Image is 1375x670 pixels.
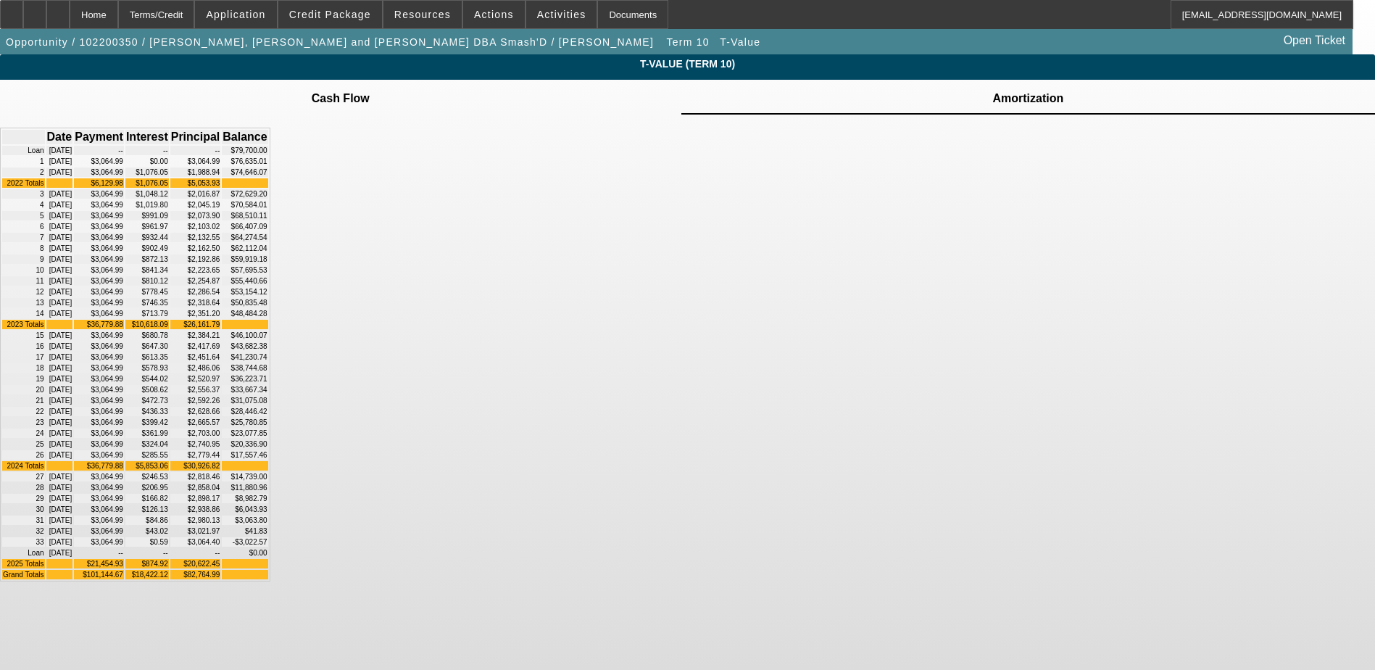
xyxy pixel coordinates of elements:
[222,352,267,362] td: $41,230.74
[46,396,73,405] td: [DATE]
[311,92,370,105] td: Cash Flow
[170,189,221,199] td: $2,016.87
[222,429,267,438] td: $23,077.85
[46,189,73,199] td: [DATE]
[222,309,267,318] td: $48,484.28
[74,472,124,481] td: $3,064.99
[74,167,124,177] td: $3,064.99
[2,211,45,220] td: 5
[170,363,221,373] td: $2,486.06
[2,157,45,166] td: 1
[125,570,169,579] td: $18,422.12
[170,157,221,166] td: $3,064.99
[46,200,73,210] td: [DATE]
[74,157,124,166] td: $3,064.99
[222,472,267,481] td: $14,739.00
[74,331,124,340] td: $3,064.99
[125,537,169,547] td: $0.59
[2,298,45,307] td: 13
[2,374,45,384] td: 19
[46,309,73,318] td: [DATE]
[170,130,221,144] th: Principal
[222,407,267,416] td: $28,446.42
[125,331,169,340] td: $680.78
[125,298,169,307] td: $746.35
[125,222,169,231] td: $961.97
[2,309,45,318] td: 14
[222,276,267,286] td: $55,440.66
[170,320,221,329] td: $26,161.79
[222,516,267,525] td: $3,063.80
[278,1,382,28] button: Credit Package
[222,494,267,503] td: $8,982.79
[46,363,73,373] td: [DATE]
[74,352,124,362] td: $3,064.99
[125,244,169,253] td: $902.49
[2,472,45,481] td: 27
[46,429,73,438] td: [DATE]
[46,211,73,220] td: [DATE]
[170,287,221,297] td: $2,286.54
[46,233,73,242] td: [DATE]
[222,342,267,351] td: $43,682.38
[74,526,124,536] td: $3,064.99
[2,548,45,558] td: Loan
[170,331,221,340] td: $2,384.21
[125,418,169,427] td: $399.42
[667,36,710,48] span: Term 10
[170,255,221,264] td: $2,192.86
[125,385,169,394] td: $508.62
[125,157,169,166] td: $0.00
[1278,28,1351,53] a: Open Ticket
[170,429,221,438] td: $2,703.00
[74,189,124,199] td: $3,064.99
[125,483,169,492] td: $206.95
[222,189,267,199] td: $72,629.20
[46,526,73,536] td: [DATE]
[2,516,45,525] td: 31
[2,439,45,449] td: 25
[222,374,267,384] td: $36,223.71
[2,363,45,373] td: 18
[46,537,73,547] td: [DATE]
[74,276,124,286] td: $3,064.99
[170,570,221,579] td: $82,764.99
[46,342,73,351] td: [DATE]
[125,320,169,329] td: $10,618.09
[46,222,73,231] td: [DATE]
[170,526,221,536] td: $3,021.97
[46,439,73,449] td: [DATE]
[716,29,764,55] button: T-Value
[74,265,124,275] td: $3,064.99
[74,363,124,373] td: $3,064.99
[170,505,221,514] td: $2,938.86
[2,352,45,362] td: 17
[46,265,73,275] td: [DATE]
[74,320,124,329] td: $36,779.88
[170,548,221,558] td: --
[2,559,45,568] td: 2025 Totals
[74,233,124,242] td: $3,064.99
[206,9,265,20] span: Application
[2,342,45,351] td: 16
[170,461,221,471] td: $30,926.82
[125,526,169,536] td: $43.02
[526,1,597,28] button: Activities
[170,439,221,449] td: $2,740.95
[74,429,124,438] td: $3,064.99
[46,352,73,362] td: [DATE]
[170,559,221,568] td: $20,622.45
[74,396,124,405] td: $3,064.99
[222,505,267,514] td: $6,043.93
[125,396,169,405] td: $472.73
[474,9,514,20] span: Actions
[170,298,221,307] td: $2,318.64
[2,276,45,286] td: 11
[195,1,276,28] button: Application
[2,505,45,514] td: 30
[394,9,451,20] span: Resources
[46,374,73,384] td: [DATE]
[46,483,73,492] td: [DATE]
[2,222,45,231] td: 6
[222,244,267,253] td: $62,112.04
